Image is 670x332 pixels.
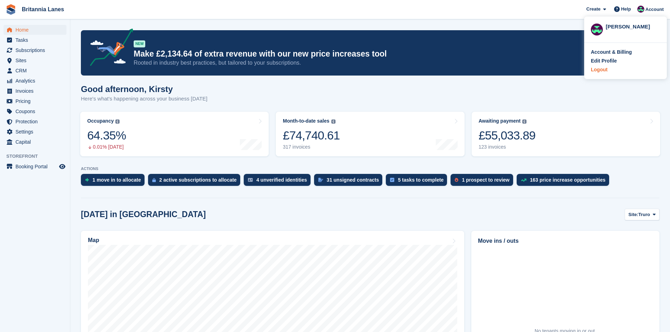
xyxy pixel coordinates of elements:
div: Occupancy [87,118,114,124]
h1: Good afternoon, Kirsty [81,84,208,94]
a: menu [4,66,66,76]
span: CRM [15,66,58,76]
div: 0.01% [DATE] [87,144,126,150]
a: menu [4,137,66,147]
div: [PERSON_NAME] [606,23,660,29]
a: Preview store [58,162,66,171]
div: 163 price increase opportunities [530,177,606,183]
span: Storefront [6,153,70,160]
span: Sites [15,56,58,65]
img: prospect-51fa495bee0391a8d652442698ab0144808aea92771e9ea1ae160a38d050c398.svg [455,178,458,182]
a: 4 unverified identities [244,174,314,189]
a: menu [4,117,66,126]
a: menu [4,162,66,171]
img: task-75834270c22a3079a89374b754ae025e5fb1db73e45f91037f5363f120a921f8.svg [390,178,394,182]
p: Here's what's happening across your business [DATE] [81,95,208,103]
button: Site: Truro [625,209,659,220]
div: 317 invoices [283,144,340,150]
p: Rooted in industry best practices, but tailored to your subscriptions. [134,59,598,67]
h2: Map [88,237,99,243]
span: Help [621,6,631,13]
a: menu [4,127,66,137]
h2: [DATE] in [GEOGRAPHIC_DATA] [81,210,206,219]
div: Logout [591,66,607,73]
img: price_increase_opportunities-93ffe204e8149a01c8c9dc8f82e8f89637d9d84a8eef4429ea346261dce0b2c0.svg [521,178,527,182]
a: Occupancy 64.35% 0.01% [DATE] [80,112,269,156]
a: menu [4,76,66,86]
a: 5 tasks to complete [386,174,451,189]
div: 123 invoices [479,144,536,150]
a: Logout [591,66,660,73]
a: Awaiting payment £55,033.89 123 invoices [472,112,660,156]
div: 4 unverified identities [256,177,307,183]
span: Home [15,25,58,35]
div: Month-to-date sales [283,118,329,124]
a: menu [4,45,66,55]
div: Account & Billing [591,48,632,56]
span: Subscriptions [15,45,58,55]
div: 2 active subscriptions to allocate [159,177,237,183]
img: move_ins_to_allocate_icon-fdf77a2bb77ea45bf5b3d319d69a93e2d87916cf1d5bf7949dd705db3b84f3ca.svg [85,178,89,182]
a: menu [4,35,66,45]
img: contract_signature_icon-13c848040528278c33f63329250d36e43548de30e8caae1d1a13099fd9432cc5.svg [318,178,323,182]
div: Awaiting payment [479,118,521,124]
span: Invoices [15,86,58,96]
span: Capital [15,137,58,147]
span: Booking Portal [15,162,58,171]
span: Settings [15,127,58,137]
div: NEW [134,40,145,47]
a: menu [4,106,66,116]
div: £55,033.89 [479,128,536,143]
img: Kirsty Miles [591,24,603,35]
div: 1 prospect to review [462,177,509,183]
p: Make £2,134.64 of extra revenue with our new price increases tool [134,49,598,59]
h2: Move ins / outs [478,237,653,245]
a: 31 unsigned contracts [314,174,386,189]
span: Pricing [15,96,58,106]
img: verify_identity-adf6edd0f0f0b5bbfe63781bf79b02c33cf7c696d77639b501bdc392416b5a36.svg [248,178,253,182]
img: icon-info-grey-7440780725fd019a000dd9b08b2336e03edf1995a4989e88bcd33f0948082b44.svg [331,119,336,124]
a: 2 active subscriptions to allocate [148,174,244,189]
a: 1 prospect to review [451,174,516,189]
img: active_subscription_to_allocate_icon-d502201f5373d7db506a760aba3b589e785aa758c864c3986d89f69b8ff3... [152,178,156,182]
div: 64.35% [87,128,126,143]
div: 5 tasks to complete [398,177,444,183]
img: Kirsty Miles [637,6,644,13]
span: Site: [628,211,638,218]
a: menu [4,25,66,35]
a: menu [4,56,66,65]
span: Coupons [15,106,58,116]
p: ACTIONS [81,167,659,171]
div: £74,740.61 [283,128,340,143]
a: Britannia Lanes [19,4,67,15]
div: Edit Profile [591,57,617,65]
span: Tasks [15,35,58,45]
a: 1 move in to allocate [81,174,148,189]
img: stora-icon-8386f47178a22dfd0bd8f6a31ec36ba5ce8667c1dd55bd0f319d3a0aa187defe.svg [6,4,16,15]
span: Analytics [15,76,58,86]
img: icon-info-grey-7440780725fd019a000dd9b08b2336e03edf1995a4989e88bcd33f0948082b44.svg [522,119,527,124]
span: Truro [638,211,650,218]
a: Account & Billing [591,48,660,56]
div: 31 unsigned contracts [327,177,379,183]
a: Month-to-date sales £74,740.61 317 invoices [276,112,464,156]
a: menu [4,86,66,96]
img: price-adjustments-announcement-icon-8257ccfd72463d97f412b2fc003d46551f7dbcb40ab6d574587a9cd5c0d94... [84,28,133,69]
span: Protection [15,117,58,126]
a: menu [4,96,66,106]
a: Edit Profile [591,57,660,65]
span: Create [586,6,600,13]
a: 163 price increase opportunities [517,174,613,189]
div: 1 move in to allocate [92,177,141,183]
img: icon-info-grey-7440780725fd019a000dd9b08b2336e03edf1995a4989e88bcd33f0948082b44.svg [115,119,120,124]
span: Account [645,6,664,13]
